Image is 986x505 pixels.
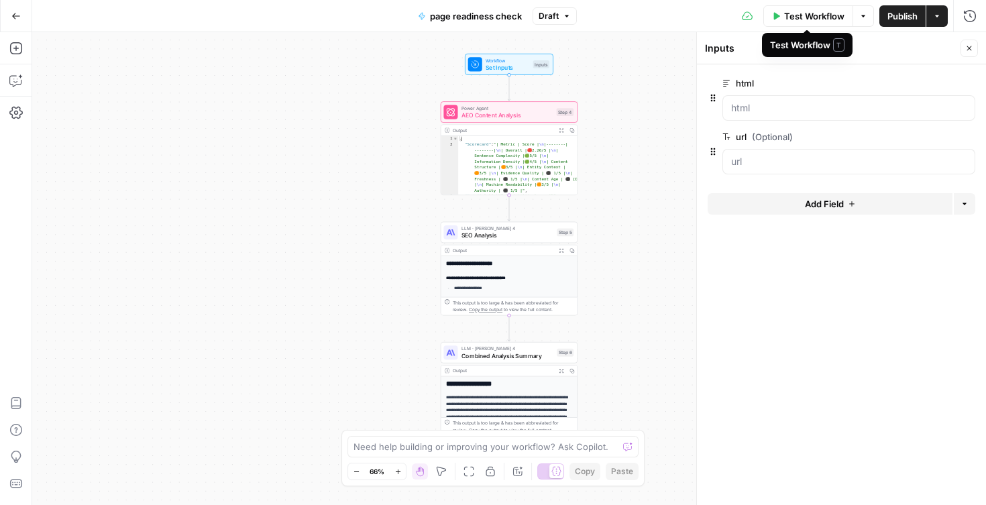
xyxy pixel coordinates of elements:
div: Step 6 [557,349,573,357]
label: url [722,130,899,144]
span: Draft [539,10,559,22]
div: Output [453,127,553,134]
g: Edge from start to step_4 [508,75,510,101]
div: Output [453,247,553,254]
button: Test Workflow [763,5,853,27]
div: Inputs [533,60,549,68]
button: Copy [569,463,600,480]
span: LLM · [PERSON_NAME] 4 [461,225,553,232]
div: Step 5 [557,228,573,236]
span: Paste [611,465,633,478]
input: url [731,155,967,168]
span: Copy the output [469,307,502,313]
g: Edge from step_4 to step_5 [508,195,510,221]
span: Workflow [486,57,529,64]
button: Add Field [708,193,952,215]
label: html [722,76,899,90]
div: This output is too large & has been abbreviated for review. to view the full content. [453,299,574,313]
div: This output is too large & has been abbreviated for review. to view the full content. [453,419,574,433]
button: Publish [879,5,926,27]
span: AEO Content Analysis [461,111,553,119]
div: Power AgentAEO Content AnalysisStep 4Output{ "Scorecard":"| Metric | Score |\n|--------| --------... [441,101,578,195]
button: Paste [606,463,639,480]
span: Set Inputs [486,63,529,72]
span: Power Agent [461,105,553,112]
div: Step 4 [557,108,574,116]
span: SEO Analysis [461,231,553,239]
span: Test Workflow [784,9,844,23]
span: Copy the output [469,427,502,433]
button: page readiness check [410,5,530,27]
span: Combined Analysis Summary [461,351,553,360]
div: WorkflowSet InputsInputs [441,54,578,75]
span: Add Field [805,197,844,211]
input: html [731,101,967,115]
span: 66% [370,466,384,477]
div: 1 [441,136,458,142]
span: Toggle code folding, rows 1 through 4 [453,136,457,142]
div: 2 [441,142,458,193]
span: page readiness check [430,9,522,23]
span: (Optional) [752,130,793,144]
span: Publish [887,9,918,23]
span: Copy [575,465,595,478]
button: Draft [533,7,577,25]
div: Inputs [705,42,956,55]
div: Output [453,368,553,375]
span: LLM · [PERSON_NAME] 4 [461,345,553,353]
g: Edge from step_5 to step_6 [508,315,510,341]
